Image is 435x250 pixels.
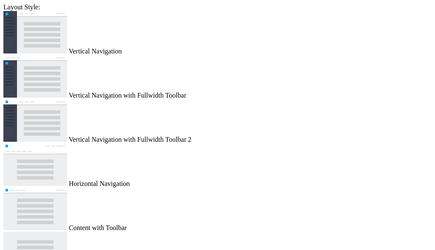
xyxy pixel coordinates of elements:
span: Vertical Navigation [69,48,122,55]
span: Vertical Navigation with Fullwidth Toolbar 2 [69,136,192,143]
md-radio-button: Vertical Navigation [3,11,432,55]
span: Horizontal Navigation [69,180,130,187]
md-radio-button: Vertical Navigation with Fullwidth Toolbar 2 [3,99,432,143]
div: Layout Style: [3,3,432,11]
img: horizontal-nav.jpg [3,143,67,186]
img: content-with-toolbar.jpg [3,188,67,230]
img: vertical-nav-with-full-toolbar-2.jpg [3,99,67,142]
span: Vertical Navigation with Fullwidth Toolbar [69,92,186,99]
span: Content with Toolbar [69,224,127,231]
md-radio-button: Horizontal Navigation [3,143,432,188]
img: vertical-nav-with-full-toolbar.jpg [3,55,67,98]
md-radio-button: Vertical Navigation with Fullwidth Toolbar [3,55,432,99]
img: vertical-nav.jpg [3,11,67,53]
md-radio-button: Content with Toolbar [3,188,432,232]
